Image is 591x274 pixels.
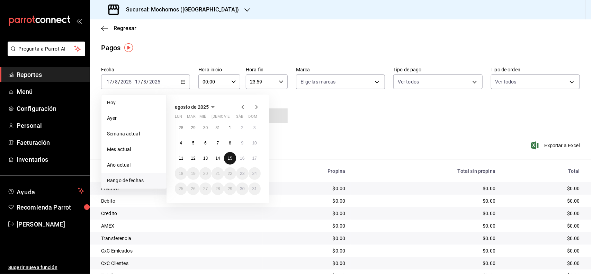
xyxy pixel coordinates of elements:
button: Exportar a Excel [532,141,580,150]
div: Debito [101,197,257,204]
abbr: martes [187,114,195,122]
span: Rango de fechas [107,177,161,184]
label: Fecha [101,68,190,72]
span: Recomienda Parrot [17,203,84,212]
abbr: viernes [224,114,230,122]
button: 21 de agosto de 2025 [212,167,224,180]
abbr: 5 de agosto de 2025 [192,141,195,145]
span: Configuración [17,104,84,113]
a: Pregunta a Parrot AI [5,50,85,58]
input: -- [115,79,118,85]
button: 2 de agosto de 2025 [236,122,248,134]
span: Ayer [107,115,161,122]
img: Tooltip marker [124,43,133,52]
input: -- [143,79,147,85]
abbr: 16 de agosto de 2025 [240,156,244,161]
div: Pagos [101,43,121,53]
div: Propina [268,168,346,174]
abbr: 26 de agosto de 2025 [191,186,195,191]
button: agosto de 2025 [175,103,217,111]
span: Mes actual [107,146,161,153]
span: [PERSON_NAME] [17,220,84,229]
abbr: 24 de agosto de 2025 [252,171,257,176]
button: 26 de agosto de 2025 [187,183,199,195]
abbr: sábado [236,114,243,122]
abbr: 6 de agosto de 2025 [204,141,207,145]
h3: Sucursal: Mochomos ([GEOGRAPHIC_DATA]) [120,6,239,14]
div: $0.00 [356,185,495,192]
button: 5 de agosto de 2025 [187,137,199,149]
abbr: lunes [175,114,182,122]
button: 30 de agosto de 2025 [236,183,248,195]
button: 4 de agosto de 2025 [175,137,187,149]
abbr: 22 de agosto de 2025 [228,171,232,176]
div: $0.00 [507,185,580,192]
div: $0.00 [507,197,580,204]
abbr: 31 de julio de 2025 [215,125,220,130]
abbr: domingo [249,114,257,122]
span: Sugerir nueva función [8,264,84,271]
div: $0.00 [356,235,495,242]
label: Marca [296,68,385,72]
div: $0.00 [268,185,346,192]
button: 23 de agosto de 2025 [236,167,248,180]
abbr: 27 de agosto de 2025 [203,186,208,191]
abbr: 14 de agosto de 2025 [215,156,220,161]
button: 6 de agosto de 2025 [199,137,212,149]
button: 31 de julio de 2025 [212,122,224,134]
span: Menú [17,87,84,96]
abbr: 30 de agosto de 2025 [240,186,244,191]
div: $0.00 [507,222,580,229]
button: 20 de agosto de 2025 [199,167,212,180]
button: Pregunta a Parrot AI [8,42,85,56]
button: 27 de agosto de 2025 [199,183,212,195]
label: Hora fin [246,68,288,72]
abbr: 7 de agosto de 2025 [217,141,219,145]
span: - [133,79,134,85]
abbr: 17 de agosto de 2025 [252,156,257,161]
button: 15 de agosto de 2025 [224,152,236,165]
div: $0.00 [268,197,346,204]
div: CxC Clientes [101,260,257,267]
span: agosto de 2025 [175,104,209,110]
button: 31 de agosto de 2025 [249,183,261,195]
abbr: 21 de agosto de 2025 [215,171,220,176]
input: -- [135,79,141,85]
button: 8 de agosto de 2025 [224,137,236,149]
abbr: 28 de agosto de 2025 [215,186,220,191]
span: Elige las marcas [301,78,336,85]
button: 3 de agosto de 2025 [249,122,261,134]
button: 13 de agosto de 2025 [199,152,212,165]
button: 29 de agosto de 2025 [224,183,236,195]
abbr: 29 de agosto de 2025 [228,186,232,191]
div: $0.00 [356,197,495,204]
button: 24 de agosto de 2025 [249,167,261,180]
abbr: 1 de agosto de 2025 [229,125,231,130]
span: Año actual [107,161,161,169]
div: $0.00 [356,222,495,229]
span: / [113,79,115,85]
div: $0.00 [268,260,346,267]
span: Semana actual [107,130,161,138]
div: $0.00 [356,210,495,217]
span: Inventarios [17,155,84,164]
button: open_drawer_menu [76,18,82,24]
span: Personal [17,121,84,130]
abbr: jueves [212,114,252,122]
abbr: 19 de agosto de 2025 [191,171,195,176]
button: 12 de agosto de 2025 [187,152,199,165]
abbr: 10 de agosto de 2025 [252,141,257,145]
label: Hora inicio [198,68,240,72]
div: $0.00 [268,235,346,242]
button: 25 de agosto de 2025 [175,183,187,195]
span: / [141,79,143,85]
abbr: 4 de agosto de 2025 [180,141,182,145]
div: Transferencia [101,235,257,242]
div: $0.00 [268,222,346,229]
span: / [147,79,149,85]
abbr: 11 de agosto de 2025 [179,156,183,161]
div: CxC Emleados [101,247,257,254]
div: $0.00 [268,210,346,217]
